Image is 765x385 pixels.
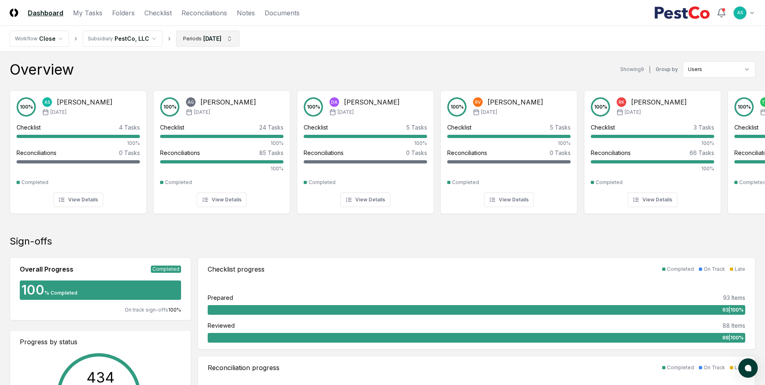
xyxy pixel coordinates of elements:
[591,149,631,157] div: Reconciliations
[183,35,202,42] div: Periods
[17,140,140,147] div: 100%
[667,266,694,273] div: Completed
[165,179,192,186] div: Completed
[151,266,181,273] div: Completed
[57,97,113,107] div: [PERSON_NAME]
[119,123,140,132] div: 4 Tasks
[297,84,434,214] a: 100%DA[PERSON_NAME][DATE]Checklist5 Tasks100%Reconciliations0 TasksCompletedView Details
[344,97,400,107] div: [PERSON_NAME]
[17,123,41,132] div: Checklist
[20,337,181,347] div: Progress by status
[627,192,677,207] button: View Details
[10,61,74,77] div: Overview
[17,149,56,157] div: Reconciliations
[304,123,328,132] div: Checklist
[259,123,283,132] div: 24 Tasks
[10,84,147,214] a: 100%AS[PERSON_NAME][DATE]Checklist4 Tasks100%Reconciliations0 TasksCompletedView Details
[591,140,714,147] div: 100%
[88,35,113,42] div: Subsidiary
[259,149,283,157] div: 85 Tasks
[596,179,623,186] div: Completed
[734,123,759,132] div: Checklist
[144,8,172,18] a: Checklist
[160,149,200,157] div: Reconciliations
[620,66,644,73] div: Showing 9
[194,109,210,116] span: [DATE]
[20,264,73,274] div: Overall Progress
[591,123,615,132] div: Checklist
[265,8,300,18] a: Documents
[208,363,279,372] div: Reconciliation progress
[452,179,479,186] div: Completed
[73,8,102,18] a: My Tasks
[737,10,743,16] span: AS
[125,307,168,313] span: On track sign-offs
[723,293,745,302] div: 93 Items
[208,321,235,330] div: Reviewed
[20,284,44,297] div: 100
[44,99,50,105] span: AS
[28,8,63,18] a: Dashboard
[338,109,354,116] span: [DATE]
[722,334,744,341] span: 88 | 100 %
[694,123,714,132] div: 3 Tasks
[208,293,233,302] div: Prepared
[176,31,240,47] button: Periods[DATE]
[203,34,221,43] div: [DATE]
[722,306,744,314] span: 93 | 100 %
[160,165,283,172] div: 100%
[188,99,194,105] span: AG
[625,109,641,116] span: [DATE]
[481,109,497,116] span: [DATE]
[198,257,755,349] a: Checklist progressCompletedOn TrackLatePrepared93 Items93|100%Reviewed88 Items88|100%
[484,192,534,207] button: View Details
[656,67,678,72] label: Group by
[160,123,184,132] div: Checklist
[619,99,624,105] span: RK
[735,364,745,371] div: Late
[15,35,38,42] div: Workflow
[550,149,571,157] div: 0 Tasks
[160,140,283,147] div: 100%
[631,97,687,107] div: [PERSON_NAME]
[667,364,694,371] div: Completed
[654,6,710,19] img: PestCo logo
[304,140,427,147] div: 100%
[309,179,336,186] div: Completed
[584,84,721,214] a: 100%RK[PERSON_NAME][DATE]Checklist3 Tasks100%Reconciliations66 Tasks100%CompletedView Details
[649,65,651,74] div: |
[44,289,77,297] div: % Completed
[50,109,67,116] span: [DATE]
[447,140,571,147] div: 100%
[53,192,103,207] button: View Details
[447,149,487,157] div: Reconciliations
[112,8,135,18] a: Folders
[704,364,725,371] div: On Track
[690,149,714,157] div: 66 Tasks
[331,99,338,105] span: DA
[10,8,18,17] img: Logo
[550,123,571,132] div: 5 Tasks
[406,123,427,132] div: 5 Tasks
[723,321,745,330] div: 88 Items
[197,192,247,207] button: View Details
[735,266,745,273] div: Late
[738,358,758,378] button: atlas-launcher
[119,149,140,157] div: 0 Tasks
[304,149,344,157] div: Reconciliations
[153,84,290,214] a: 100%AG[PERSON_NAME][DATE]Checklist24 Tasks100%Reconciliations85 Tasks100%CompletedView Details
[181,8,227,18] a: Reconciliations
[406,149,427,157] div: 0 Tasks
[340,192,390,207] button: View Details
[488,97,543,107] div: [PERSON_NAME]
[10,31,240,47] nav: breadcrumb
[21,179,48,186] div: Completed
[10,235,755,248] div: Sign-offs
[447,123,471,132] div: Checklist
[475,99,481,105] span: RV
[200,97,256,107] div: [PERSON_NAME]
[733,6,747,20] button: AS
[168,307,181,313] span: 100 %
[208,264,265,274] div: Checklist progress
[237,8,255,18] a: Notes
